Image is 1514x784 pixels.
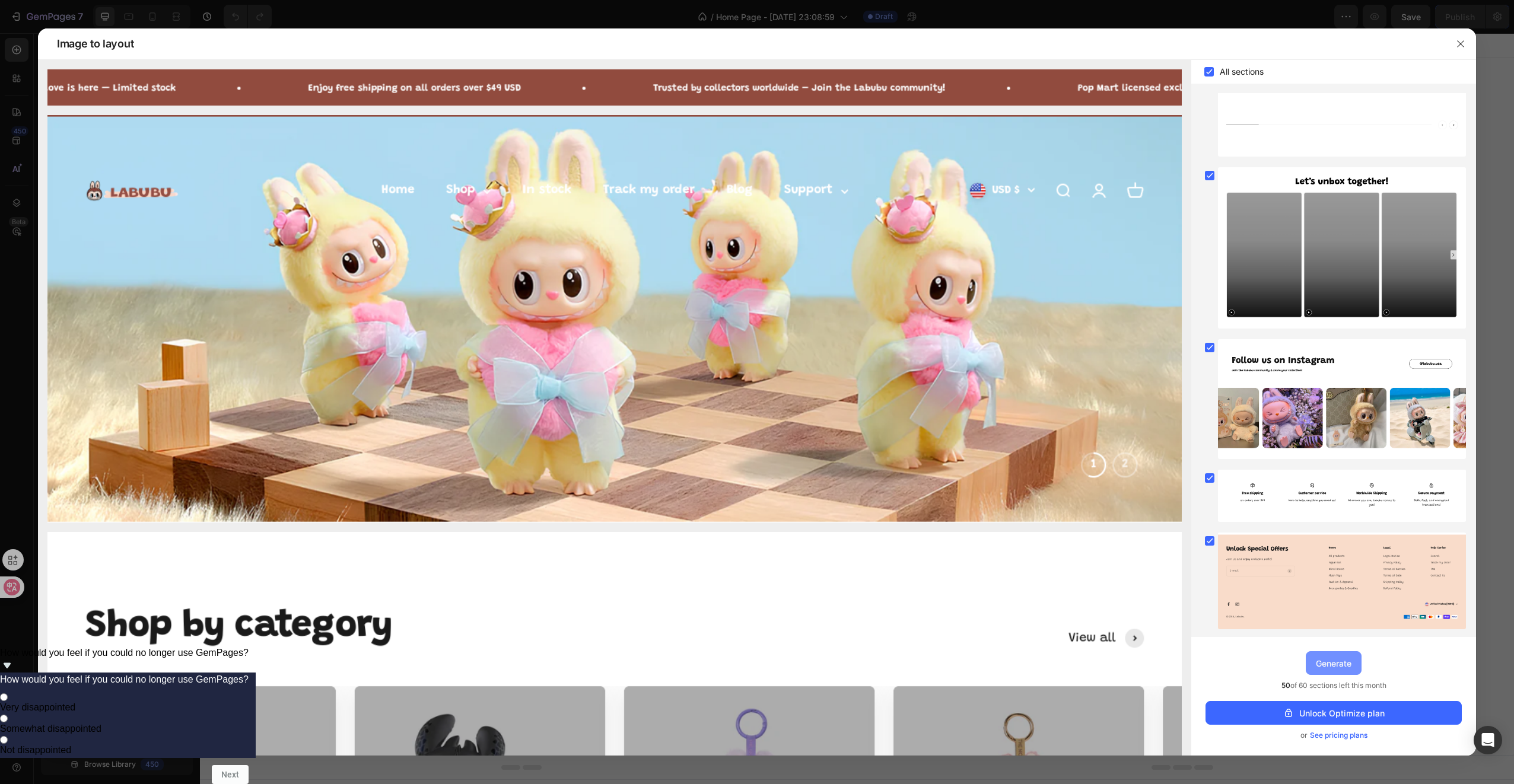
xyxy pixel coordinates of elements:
[1474,726,1502,754] div: Open Intercom Messenger
[57,37,133,51] span: Image to layout
[571,402,653,426] button: Add sections
[1283,707,1385,719] div: Unlock Optimize plan
[1220,65,1264,79] span: All sections
[1316,657,1351,670] div: Generate
[1306,651,1362,675] button: Generate
[1206,701,1462,725] button: Unlock Optimize plan
[1206,729,1462,741] div: or
[1310,729,1367,741] span: See pricing plans
[586,378,729,393] div: Start with Sections from sidebar
[1281,681,1290,690] span: 50
[1281,680,1386,691] span: of 60 sections left this month
[577,469,737,478] div: Start with Generating from URL or image
[660,402,743,426] button: Add elements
